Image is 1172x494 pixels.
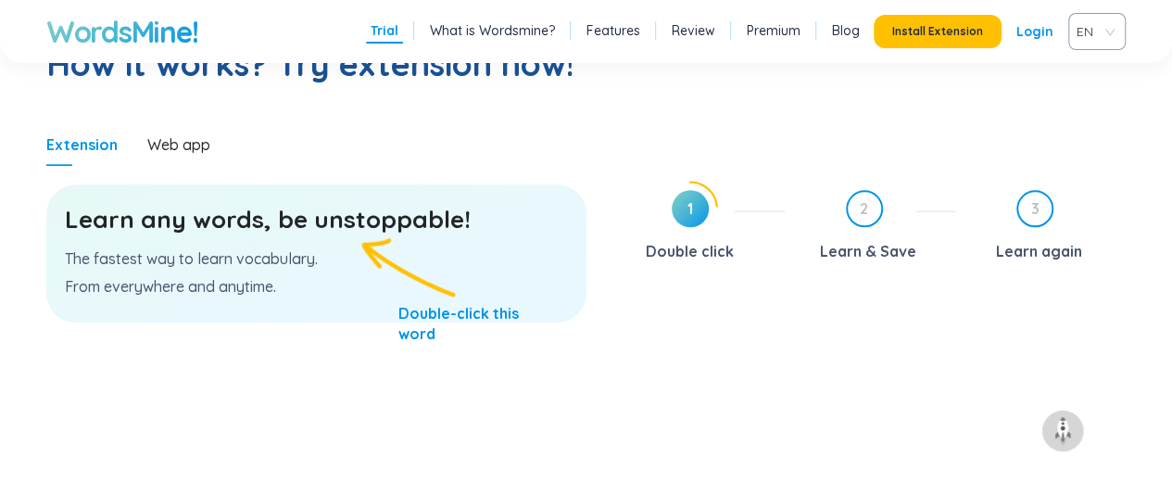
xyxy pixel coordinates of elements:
div: 3Learn again [970,190,1126,266]
div: Extension [46,134,118,155]
p: From everywhere and anytime. [65,276,568,297]
h3: Learn any words, be unstoppable! [65,203,568,236]
span: Install Extension [892,24,983,39]
a: Premium [747,21,800,40]
span: 1 [672,190,709,227]
div: 1Double click [614,190,785,266]
a: Login [1016,15,1053,48]
img: to top [1048,416,1077,446]
a: Trial [371,21,398,40]
div: Learn & Save [820,236,916,266]
span: 3 [1018,192,1052,225]
button: Install Extension [874,15,1002,48]
a: Blog [832,21,860,40]
h2: How it works? Try extension now! [46,42,1126,86]
a: Review [672,21,715,40]
a: Features [586,21,640,40]
div: Double click [646,236,734,266]
span: VIE [1077,18,1110,45]
div: Learn again [995,236,1081,266]
a: What is Wordsmine? [430,21,555,40]
span: 2 [848,192,881,225]
div: 2Learn & Save [800,190,955,266]
div: Web app [147,134,210,155]
p: The fastest way to learn vocabulary. [65,248,568,269]
a: WordsMine! [46,13,197,50]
